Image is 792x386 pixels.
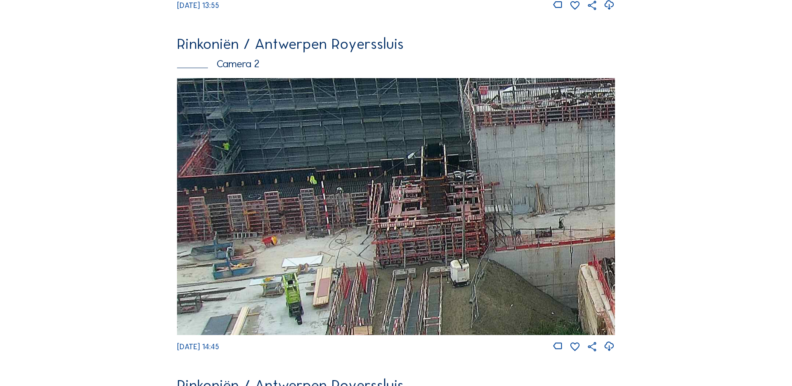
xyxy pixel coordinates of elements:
[177,1,219,10] span: [DATE] 13:55
[177,78,615,335] img: Image
[177,58,615,69] div: Camera 2
[177,36,615,51] div: Rinkoniën / Antwerpen Royerssluis
[177,342,219,351] span: [DATE] 14:45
